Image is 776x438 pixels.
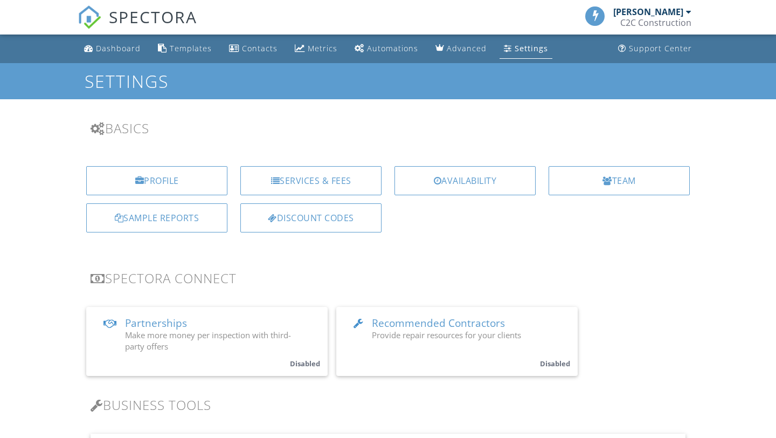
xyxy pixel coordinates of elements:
[372,330,521,340] span: Provide repair resources for your clients
[86,166,227,195] a: Profile
[109,5,197,28] span: SPECTORA
[500,39,552,59] a: Settings
[170,43,212,53] div: Templates
[225,39,282,59] a: Contacts
[336,307,578,376] a: Recommended Contractors Provide repair resources for your clients Disabled
[290,359,320,368] small: Disabled
[78,15,197,37] a: SPECTORA
[367,43,418,53] div: Automations
[91,271,685,285] h3: Spectora Connect
[91,121,685,135] h3: Basics
[91,398,685,412] h3: Business Tools
[613,6,683,17] div: [PERSON_NAME]
[242,43,278,53] div: Contacts
[515,43,548,53] div: Settings
[80,39,145,59] a: Dashboard
[86,203,227,232] a: Sample Reports
[614,39,696,59] a: Support Center
[240,203,382,232] a: Discount Codes
[629,43,692,53] div: Support Center
[125,330,291,352] span: Make more money per inspection with third-party offers
[540,359,570,368] small: Disabled
[154,39,216,59] a: Templates
[308,43,337,53] div: Metrics
[78,5,101,29] img: The Best Home Inspection Software - Spectora
[620,17,691,28] div: C2C Construction
[549,166,690,195] a: Team
[125,316,187,330] span: Partnerships
[96,43,141,53] div: Dashboard
[447,43,487,53] div: Advanced
[85,72,691,91] h1: Settings
[394,166,536,195] a: Availability
[290,39,342,59] a: Metrics
[86,307,328,376] a: Partnerships Make more money per inspection with third-party offers Disabled
[240,166,382,195] a: Services & Fees
[350,39,422,59] a: Automations (Basic)
[431,39,491,59] a: Advanced
[372,316,505,330] span: Recommended Contractors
